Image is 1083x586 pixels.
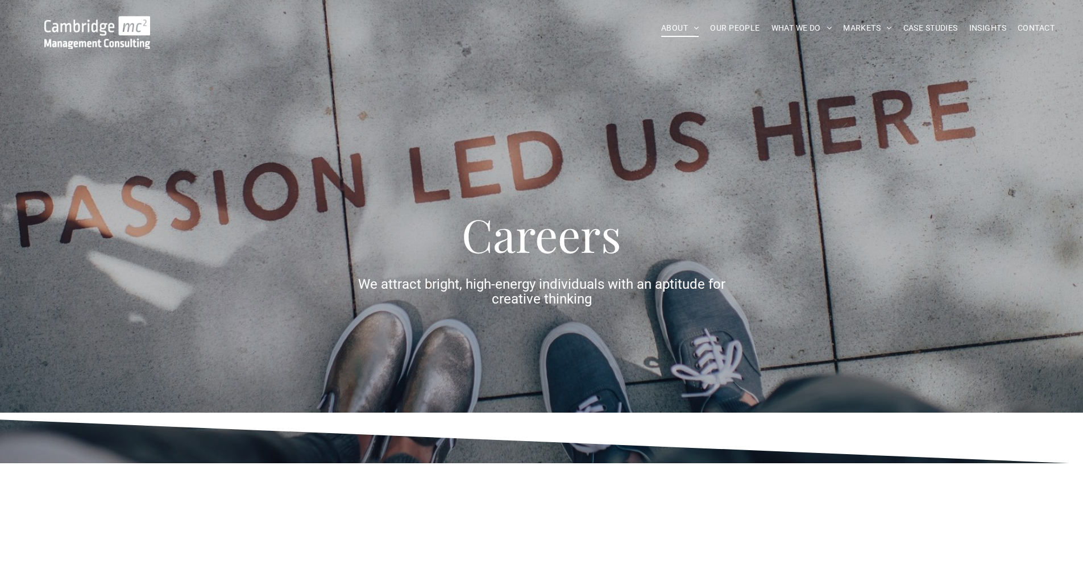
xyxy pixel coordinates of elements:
[1012,19,1060,37] a: CONTACT
[898,19,964,37] a: CASE STUDIES
[837,19,897,37] a: MARKETS
[462,203,621,264] span: Careers
[766,19,838,37] a: WHAT WE DO
[44,16,150,49] img: Go to Homepage
[358,276,725,307] span: We attract bright, high-energy individuals with an aptitude for creative thinking
[964,19,1012,37] a: INSIGHTS
[704,19,765,37] a: OUR PEOPLE
[655,19,705,37] a: ABOUT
